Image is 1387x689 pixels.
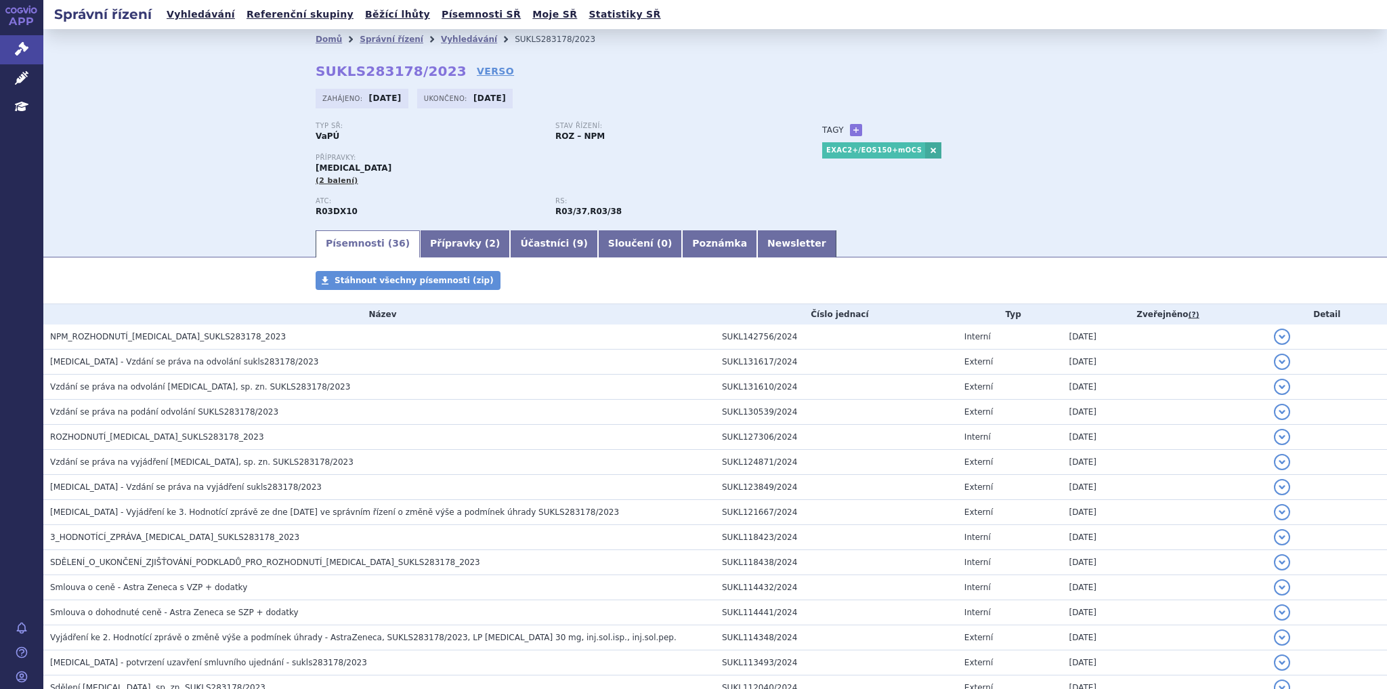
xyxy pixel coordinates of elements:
[715,400,958,425] td: SUKL130539/2024
[1274,629,1290,646] button: detail
[577,238,584,249] span: 9
[964,608,991,617] span: Interní
[555,131,605,141] strong: ROZ – NPM
[1062,575,1266,600] td: [DATE]
[316,207,358,216] strong: BENRALIZUMAB
[360,35,423,44] a: Správní řízení
[515,29,613,49] li: SUKLS283178/2023
[316,122,542,130] p: Typ SŘ:
[50,533,299,542] span: 3_HODNOTÍCÍ_ZPRÁVA_FASENRA_SUKLS283178_2023
[964,533,991,542] span: Interní
[715,500,958,525] td: SUKL121667/2024
[316,271,500,290] a: Stáhnout všechny písemnosti (zip)
[1062,525,1266,550] td: [DATE]
[1267,304,1387,325] th: Detail
[322,93,365,104] span: Zahájeno:
[50,407,278,417] span: Vzdání se práva na podání odvolání SUKLS283178/2023
[757,230,836,257] a: Newsletter
[50,357,318,367] span: FASENRA - Vzdání se práva na odvolání sukls283178/2023
[1062,375,1266,400] td: [DATE]
[1274,504,1290,520] button: detail
[1062,500,1266,525] td: [DATE]
[316,176,358,185] span: (2 balení)
[1062,350,1266,375] td: [DATE]
[510,230,597,257] a: Účastníci (9)
[964,633,993,642] span: Externí
[1274,429,1290,445] button: detail
[1274,404,1290,420] button: detail
[50,658,367,667] span: FASENRA - potvrzení uzavření smluvního ujednání - sukls283178/2023
[1274,604,1290,621] button: detail
[1062,450,1266,475] td: [DATE]
[1062,475,1266,500] td: [DATE]
[1274,454,1290,470] button: detail
[1274,329,1290,345] button: detail
[316,230,420,257] a: Písemnosti (36)
[1274,529,1290,545] button: detail
[964,382,993,392] span: Externí
[1274,354,1290,370] button: detail
[1062,400,1266,425] td: [DATE]
[50,457,354,467] span: Vzdání se práva na vyjádření FASENRA, sp. zn. SUKLS283178/2023
[964,432,991,442] span: Interní
[964,357,993,367] span: Externí
[369,93,402,103] strong: [DATE]
[316,197,542,205] p: ATC:
[43,304,715,325] th: Název
[715,425,958,450] td: SUKL127306/2024
[715,450,958,475] td: SUKL124871/2024
[682,230,757,257] a: Poznámka
[715,304,958,325] th: Číslo jednací
[316,131,339,141] strong: VaPÚ
[555,197,795,217] div: ,
[163,5,239,24] a: Vyhledávání
[822,142,925,159] a: EXAC2+/EOS150+mOCS
[715,375,958,400] td: SUKL131610/2024
[584,5,664,24] a: Statistiky SŘ
[822,122,844,138] h3: Tagy
[964,407,993,417] span: Externí
[50,482,322,492] span: FASENRA - Vzdání se práva na vyjádření sukls283178/2023
[598,230,682,257] a: Sloučení (0)
[715,650,958,675] td: SUKL113493/2024
[335,276,494,285] span: Stáhnout všechny písemnosti (zip)
[1274,579,1290,596] button: detail
[1062,650,1266,675] td: [DATE]
[715,350,958,375] td: SUKL131617/2024
[50,608,299,617] span: Smlouva o dohodnuté ceně - Astra Zeneca se SZP + dodatky
[441,35,497,44] a: Vyhledávání
[1274,479,1290,495] button: detail
[715,575,958,600] td: SUKL114432/2024
[964,507,993,517] span: Externí
[661,238,668,249] span: 0
[528,5,581,24] a: Moje SŘ
[1062,600,1266,625] td: [DATE]
[1274,554,1290,570] button: detail
[964,482,993,492] span: Externí
[964,658,993,667] span: Externí
[964,583,991,592] span: Interní
[1062,625,1266,650] td: [DATE]
[50,432,264,442] span: ROZHODNUTÍ_FASENRA_SUKLS283178_2023
[964,457,993,467] span: Externí
[50,633,677,642] span: Vyjádření ke 2. Hodnotící zprávě o změně výše a podmínek úhrady - AstraZeneca, SUKLS283178/2023, ...
[43,5,163,24] h2: Správní řízení
[420,230,510,257] a: Přípravky (2)
[50,507,619,517] span: FASENRA - Vyjádření ke 3. Hodnotící zprávě ze dne 14. 5. 2024 ve správním řízení o změně výše a p...
[964,558,991,567] span: Interní
[850,124,862,136] a: +
[489,238,496,249] span: 2
[50,558,480,567] span: SDĚLENÍ_O_UKONČENÍ_ZJIŠŤOVÁNÍ_PODKLADŮ_PRO_ROZHODNUTÍ_FASENRA_SUKLS283178_2023
[1189,310,1199,320] abbr: (?)
[361,5,434,24] a: Běžící lhůty
[1062,550,1266,575] td: [DATE]
[50,583,247,592] span: Smlouva o ceně - Astra Zeneca s VZP + dodatky
[424,93,470,104] span: Ukončeno:
[316,63,467,79] strong: SUKLS283178/2023
[1062,325,1266,350] td: [DATE]
[958,304,1063,325] th: Typ
[392,238,405,249] span: 36
[242,5,358,24] a: Referenční skupiny
[715,600,958,625] td: SUKL114441/2024
[555,207,587,216] strong: benralizumab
